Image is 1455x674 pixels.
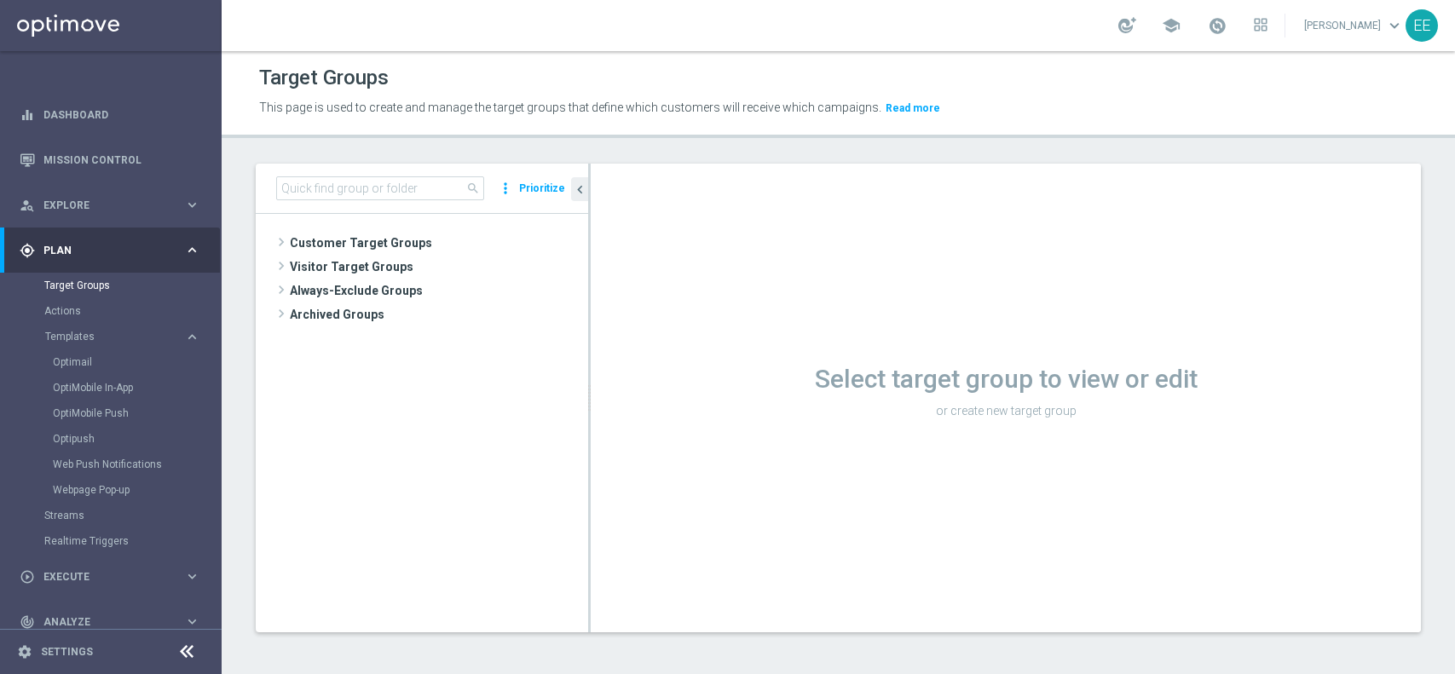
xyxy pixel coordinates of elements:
button: Mission Control [19,153,201,167]
a: Streams [44,509,177,522]
span: Plan [43,245,184,256]
h1: Target Groups [259,66,389,90]
button: Read more [884,99,942,118]
span: Explore [43,200,184,210]
i: settings [17,644,32,660]
a: Optimail [53,355,177,369]
a: Actions [44,304,177,318]
div: Dashboard [20,92,200,137]
div: Actions [44,298,220,324]
a: Realtime Triggers [44,534,177,548]
div: Mission Control [20,137,200,182]
span: school [1162,16,1181,35]
span: search [466,181,480,195]
i: keyboard_arrow_right [184,242,200,258]
span: keyboard_arrow_down [1385,16,1404,35]
div: EE [1406,9,1438,42]
a: Optipush [53,432,177,446]
a: Web Push Notifications [53,458,177,471]
input: Quick find group or folder [276,176,484,200]
div: Execute [20,569,184,585]
div: Optimail [53,349,220,375]
div: Plan [20,243,184,258]
a: OptiMobile In-App [53,381,177,395]
a: Webpage Pop-up [53,483,177,497]
button: person_search Explore keyboard_arrow_right [19,199,201,212]
div: Explore [20,198,184,213]
button: play_circle_outline Execute keyboard_arrow_right [19,570,201,584]
div: Target Groups [44,273,220,298]
div: OptiMobile In-App [53,375,220,400]
div: Templates [44,324,220,503]
span: Templates [45,331,167,342]
button: equalizer Dashboard [19,108,201,122]
span: This page is used to create and manage the target groups that define which customers will receive... [259,101,881,114]
span: Archived Groups [290,302,588,326]
i: track_changes [20,614,35,630]
p: or create new target group [591,403,1421,418]
div: Realtime Triggers [44,528,220,554]
div: Templates [45,331,184,342]
span: Execute [43,572,184,582]
i: keyboard_arrow_right [184,329,200,345]
button: Templates keyboard_arrow_right [44,330,201,343]
div: Optipush [53,426,220,452]
a: OptiMobile Push [53,406,177,420]
div: Streams [44,503,220,528]
a: Mission Control [43,137,200,182]
a: Target Groups [44,279,177,292]
div: Webpage Pop-up [53,477,220,503]
div: Web Push Notifications [53,452,220,477]
span: Customer Target Groups [290,231,588,255]
a: Dashboard [43,92,200,137]
i: keyboard_arrow_right [184,614,200,630]
span: Analyze [43,617,184,627]
i: keyboard_arrow_right [184,568,200,585]
h1: Select target group to view or edit [591,364,1421,395]
a: Settings [41,647,93,657]
i: play_circle_outline [20,569,35,585]
span: Visitor Target Groups [290,255,588,279]
button: chevron_left [571,177,588,201]
a: [PERSON_NAME]keyboard_arrow_down [1302,13,1406,38]
button: track_changes Analyze keyboard_arrow_right [19,615,201,629]
button: Prioritize [517,177,568,200]
i: more_vert [497,176,514,200]
i: chevron_left [572,181,588,198]
i: person_search [20,198,35,213]
i: gps_fixed [20,243,35,258]
button: gps_fixed Plan keyboard_arrow_right [19,244,201,257]
div: OptiMobile Push [53,400,220,426]
i: equalizer [20,107,35,123]
i: keyboard_arrow_right [184,197,200,213]
span: Always-Exclude Groups [290,279,588,302]
div: Analyze [20,614,184,630]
